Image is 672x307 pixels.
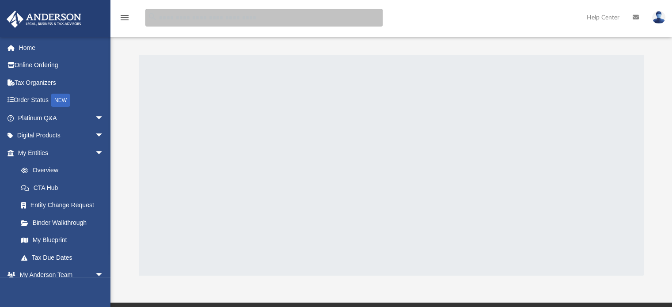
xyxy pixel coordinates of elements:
span: arrow_drop_down [95,109,113,127]
a: Entity Change Request [12,197,117,214]
a: Tax Due Dates [12,249,117,266]
a: Home [6,39,117,57]
span: arrow_drop_down [95,144,113,162]
i: search [148,12,157,22]
span: arrow_drop_down [95,127,113,145]
a: Binder Walkthrough [12,214,117,231]
a: Digital Productsarrow_drop_down [6,127,117,144]
a: Overview [12,162,117,179]
a: Tax Organizers [6,74,117,91]
i: menu [119,12,130,23]
a: My Blueprint [12,231,113,249]
a: Order StatusNEW [6,91,117,110]
img: User Pic [652,11,665,24]
a: CTA Hub [12,179,117,197]
a: My Anderson Teamarrow_drop_down [6,266,113,284]
img: Anderson Advisors Platinum Portal [4,11,84,28]
a: Platinum Q&Aarrow_drop_down [6,109,117,127]
span: arrow_drop_down [95,266,113,284]
a: menu [119,17,130,23]
a: Online Ordering [6,57,117,74]
div: NEW [51,94,70,107]
a: My Entitiesarrow_drop_down [6,144,117,162]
